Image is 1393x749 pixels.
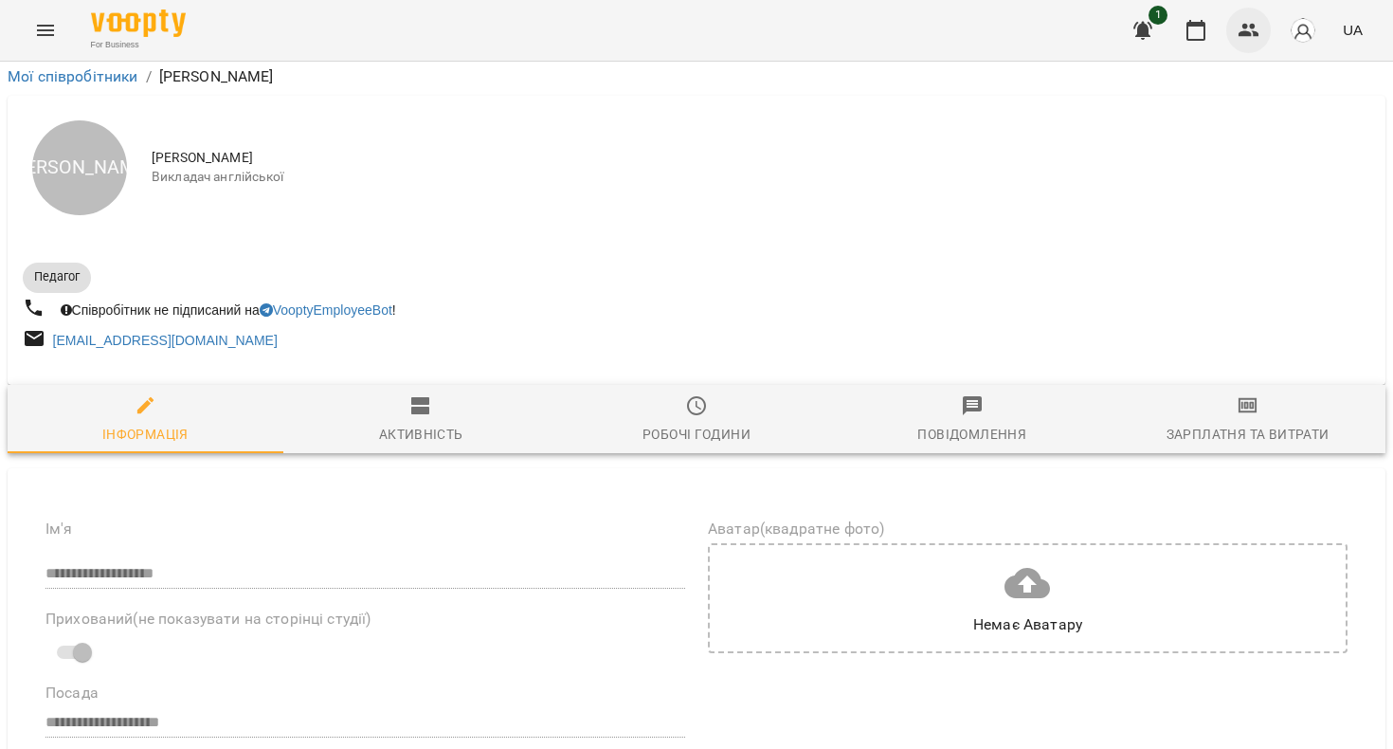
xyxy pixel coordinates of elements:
div: Зарплатня та Витрати [1167,423,1330,446]
span: [PERSON_NAME] [152,149,1370,168]
div: Немає Аватару [973,613,1082,636]
label: Ім'я [45,521,685,537]
button: Menu [23,8,68,53]
div: Повідомлення [917,423,1026,446]
div: Інформація [102,423,189,446]
span: 1 [1149,6,1167,25]
label: Прихований(не показувати на сторінці студії) [45,612,685,627]
p: [PERSON_NAME] [159,65,274,88]
a: Мої співробітники [8,67,138,85]
button: UA [1335,12,1370,47]
label: Посада [45,685,685,701]
span: Викладач англійської [152,168,1370,187]
img: Voopty Logo [91,9,186,37]
div: Активність [379,423,463,446]
img: avatar_s.png [1290,17,1316,44]
a: [EMAIL_ADDRESS][DOMAIN_NAME] [53,333,278,348]
span: UA [1343,20,1363,40]
div: Робочі години [642,423,751,446]
div: [PERSON_NAME] [32,120,127,215]
label: Аватар(квадратне фото) [708,521,1348,537]
span: Педагог [23,268,91,285]
span: For Business [91,39,186,51]
li: / [146,65,152,88]
div: Співробітник не підписаний на ! [57,297,400,323]
nav: breadcrumb [8,65,1385,88]
a: VooptyEmployeeBot [260,302,392,318]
